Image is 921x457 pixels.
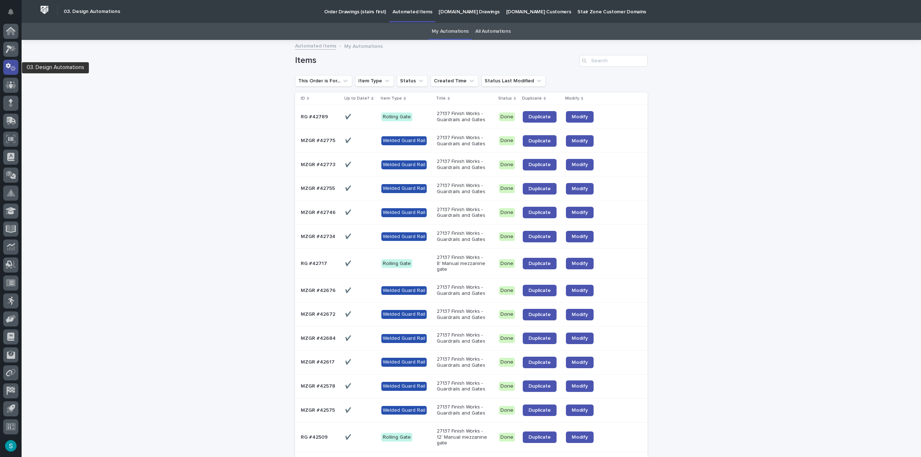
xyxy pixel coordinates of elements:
div: Welded Guard Rail [381,334,427,343]
span: Duplicate [528,435,551,440]
div: Done [499,259,515,268]
a: Modify [566,357,594,368]
div: Done [499,334,515,343]
a: Duplicate [523,309,557,320]
button: Item Type [355,75,394,87]
p: MZGR #42578 [301,382,337,389]
span: Modify [572,261,588,266]
p: 27137 Finish Works - Guardrails and Gates [437,309,488,321]
p: MZGR #42775 [301,136,337,144]
p: ✔️ [345,208,353,216]
span: Modify [572,384,588,389]
p: Modify [565,95,579,102]
a: Modify [566,333,594,344]
div: Rolling Gate [381,259,412,268]
p: ✔️ [345,433,353,440]
div: Done [499,208,515,217]
p: ✔️ [345,232,353,240]
span: Modify [572,435,588,440]
p: ID [301,95,305,102]
a: Modify [566,111,594,123]
p: My Automations [344,42,383,50]
a: Duplicate [523,231,557,242]
div: Welded Guard Rail [381,136,427,145]
div: Notifications [9,9,18,20]
button: Status [397,75,428,87]
div: Welded Guard Rail [381,310,427,319]
a: Duplicate [523,333,557,344]
a: Duplicate [523,431,557,443]
a: Modify [566,258,594,269]
span: Duplicate [528,312,551,317]
div: Welded Guard Rail [381,358,427,367]
span: Duplicate [528,384,551,389]
a: Duplicate [523,183,557,195]
p: Duplicate [522,95,542,102]
p: 27137 Finish Works - Guardrails and Gates [437,230,488,243]
tr: MZGR #42676MZGR #42676 ✔️✔️ Welded Guard Rail27137 Finish Works - Guardrails and GatesDoneDuplica... [295,279,648,303]
span: Modify [572,408,588,413]
a: Duplicate [523,207,557,218]
span: Modify [572,312,588,317]
button: users-avatar [3,438,18,453]
p: ✔️ [345,358,353,365]
p: 27137 Finish Works - Guardrails and Gates [437,332,488,344]
div: Welded Guard Rail [381,286,427,295]
div: Done [499,406,515,415]
span: Duplicate [528,162,551,167]
span: Duplicate [528,114,551,119]
p: 27137 Finish Works - 8' Manual mezzanine gate [437,255,488,273]
p: Up to Date? [344,95,369,102]
a: Modify [566,285,594,296]
a: Duplicate [523,258,557,269]
div: Welded Guard Rail [381,160,427,169]
h1: Items [295,55,576,66]
tr: RG #42789RG #42789 ✔️✔️ Rolling Gate27137 Finish Works - Guardrails and GatesDoneDuplicateModify [295,105,648,129]
span: Modify [572,210,588,215]
p: 27137 Finish Works - Guardrails and Gates [437,380,488,393]
p: Title [436,95,446,102]
p: 27137 Finish Works - Guardrails and Gates [437,284,488,297]
p: ✔️ [345,259,353,267]
h2: 03. Design Automations [64,9,120,15]
a: Duplicate [523,357,557,368]
p: 27137 Finish Works - Guardrails and Gates [437,111,488,123]
p: RG #42509 [301,433,329,440]
tr: MZGR #42575MZGR #42575 ✔️✔️ Welded Guard Rail27137 Finish Works - Guardrails and GatesDoneDuplica... [295,398,648,422]
div: Done [499,184,515,193]
button: Created Time [431,75,478,87]
a: Modify [566,231,594,242]
a: Modify [566,380,594,392]
span: Modify [572,162,588,167]
button: Status Last Modified [481,75,546,87]
a: Modify [566,183,594,195]
p: Status [498,95,512,102]
span: Duplicate [528,336,551,341]
span: Duplicate [528,234,551,239]
a: My Automations [432,23,469,40]
div: Welded Guard Rail [381,382,427,391]
a: Modify [566,309,594,320]
p: RG #42789 [301,113,330,120]
p: 27137 Finish Works - Guardrails and Gates [437,159,488,171]
button: This Order is For... [295,75,352,87]
div: Done [499,433,515,442]
input: Search [579,55,648,67]
p: MZGR #42734 [301,232,337,240]
span: Modify [572,186,588,191]
div: Done [499,232,515,241]
p: MZGR #42617 [301,358,336,365]
p: MZGR #42746 [301,208,337,216]
a: Duplicate [523,159,557,170]
a: Modify [566,207,594,218]
p: MZGR #42575 [301,406,336,413]
tr: MZGR #42775MZGR #42775 ✔️✔️ Welded Guard Rail27137 Finish Works - Guardrails and GatesDoneDuplica... [295,129,648,153]
p: MZGR #42773 [301,160,337,168]
p: 27137 Finish Works - Guardrails and Gates [437,356,488,369]
img: Workspace Logo [38,3,51,17]
tr: RG #42717RG #42717 ✔️✔️ Rolling Gate27137 Finish Works - 8' Manual mezzanine gateDoneDuplicateModify [295,248,648,278]
a: Duplicate [523,285,557,296]
tr: MZGR #42684MZGR #42684 ✔️✔️ Welded Guard Rail27137 Finish Works - Guardrails and GatesDoneDuplica... [295,326,648,351]
tr: RG #42509RG #42509 ✔️✔️ Rolling Gate27137 Finish Works - 12' Manual mezzanine gateDoneDuplicateMo... [295,422,648,452]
